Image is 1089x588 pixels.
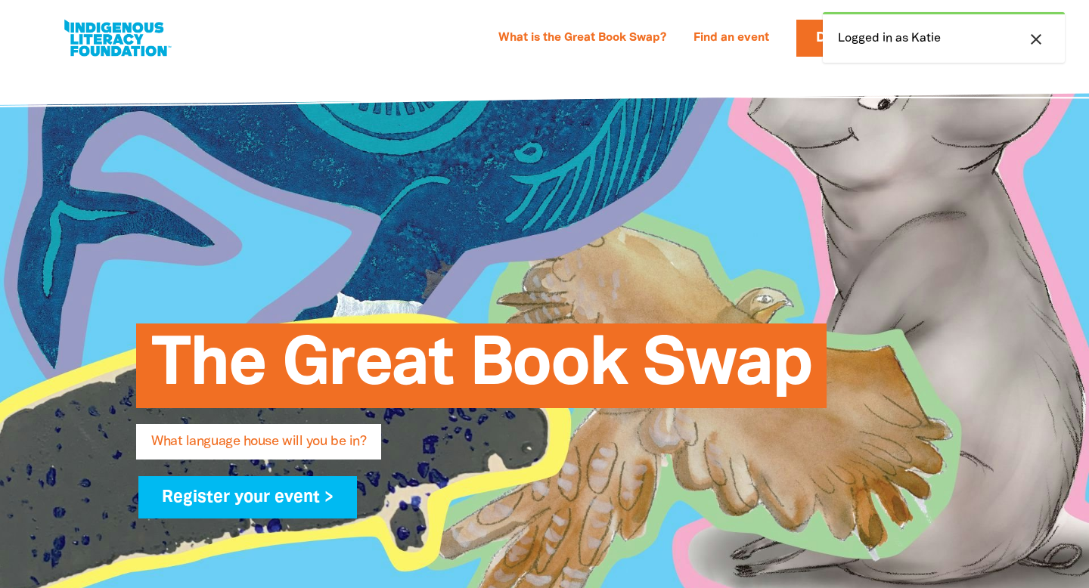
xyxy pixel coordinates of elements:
div: Logged in as Katie [823,12,1065,63]
i: close [1027,30,1045,48]
a: What is the Great Book Swap? [489,26,675,51]
a: Donate [796,20,892,57]
span: What language house will you be in? [151,435,366,460]
a: Register your event > [138,476,357,518]
span: The Great Book Swap [151,335,811,408]
button: close [1022,29,1050,49]
a: Find an event [684,26,778,51]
